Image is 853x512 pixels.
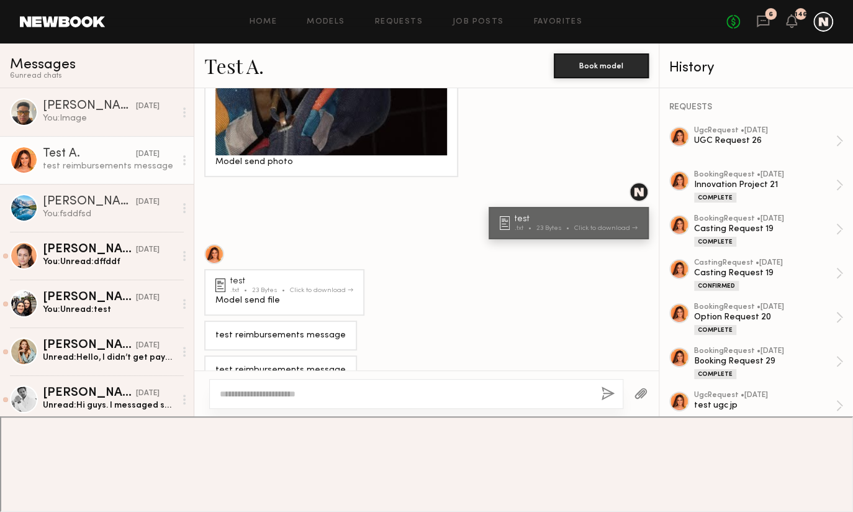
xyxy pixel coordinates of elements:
[669,103,843,112] div: REQUESTS
[536,225,574,232] div: 23 Bytes
[694,237,736,247] div: Complete
[694,347,836,355] div: booking Request • [DATE]
[694,171,843,203] a: bookingRequest •[DATE]Innovation Project 21Complete
[43,208,175,220] div: You: fsddfsd
[756,14,770,30] a: 6
[43,291,136,304] div: [PERSON_NAME]
[307,18,345,26] a: Models
[554,60,649,70] a: Book model
[43,112,175,124] div: You: Image
[290,287,353,294] div: Click to download
[694,179,836,191] div: Innovation Project 21
[43,339,136,352] div: [PERSON_NAME]
[252,287,290,294] div: 23 Bytes
[215,277,357,294] a: test.txt23 BytesClick to download
[500,215,641,232] a: test.txt23 BytesClick to download
[10,58,76,72] span: Messages
[694,259,836,267] div: casting Request • [DATE]
[515,225,536,232] div: .txt
[694,400,836,411] div: test ugc jp
[574,225,638,232] div: Click to download
[533,18,582,26] a: Favorites
[43,304,175,316] div: You: Unread: test
[694,135,836,147] div: UGC Request 26
[136,149,160,160] div: [DATE]
[694,303,836,311] div: booking Request • [DATE]
[43,148,136,160] div: Test A.
[694,127,836,135] div: ugc Request • [DATE]
[669,61,843,75] div: History
[136,292,160,304] div: [DATE]
[43,400,175,411] div: Unread: Hi guys. I messaged support. Client wants to cancel me on job with under 24 hours what sh...
[43,387,136,400] div: [PERSON_NAME]
[694,223,836,235] div: Casting Request 19
[215,155,447,170] div: Model send photo
[694,171,836,179] div: booking Request • [DATE]
[795,11,807,18] div: 146
[43,244,136,256] div: [PERSON_NAME]
[694,369,736,379] div: Complete
[215,329,346,343] div: test reimbursements message
[43,256,175,268] div: You: Unread: dffddf
[43,352,175,363] div: Unread: Hello, I didn’t get payment for the last job I did. Could you please check?
[43,196,136,208] div: [PERSON_NAME]
[136,101,160,112] div: [DATE]
[694,267,836,279] div: Casting Request 19
[136,244,160,256] div: [DATE]
[554,53,649,78] button: Book model
[250,18,278,26] a: Home
[694,281,739,291] div: Confirmed
[694,215,836,223] div: booking Request • [DATE]
[43,160,175,172] div: test reimbursements message
[515,215,641,224] div: test
[136,388,160,400] div: [DATE]
[215,294,353,308] div: Model send file
[694,311,836,323] div: Option Request 20
[43,100,136,112] div: [PERSON_NAME]
[694,303,843,335] a: bookingRequest •[DATE]Option Request 20Complete
[694,355,836,367] div: Booking Request 29
[694,391,843,420] a: ugcRequest •[DATE]test ugc jp
[694,127,843,155] a: ugcRequest •[DATE]UGC Request 26
[694,193,736,203] div: Complete
[453,18,504,26] a: Job Posts
[694,215,843,247] a: bookingRequest •[DATE]Casting Request 19Complete
[694,347,843,379] a: bookingRequest •[DATE]Booking Request 29Complete
[694,391,836,400] div: ugc Request • [DATE]
[136,340,160,352] div: [DATE]
[230,287,252,294] div: .txt
[215,363,346,378] div: test reimbursements message
[694,259,843,291] a: castingRequest •[DATE]Casting Request 19Confirmed
[230,277,357,286] div: test
[136,196,160,208] div: [DATE]
[204,52,264,79] a: Test A.
[375,18,423,26] a: Requests
[694,325,736,335] div: Complete
[769,11,773,18] div: 6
